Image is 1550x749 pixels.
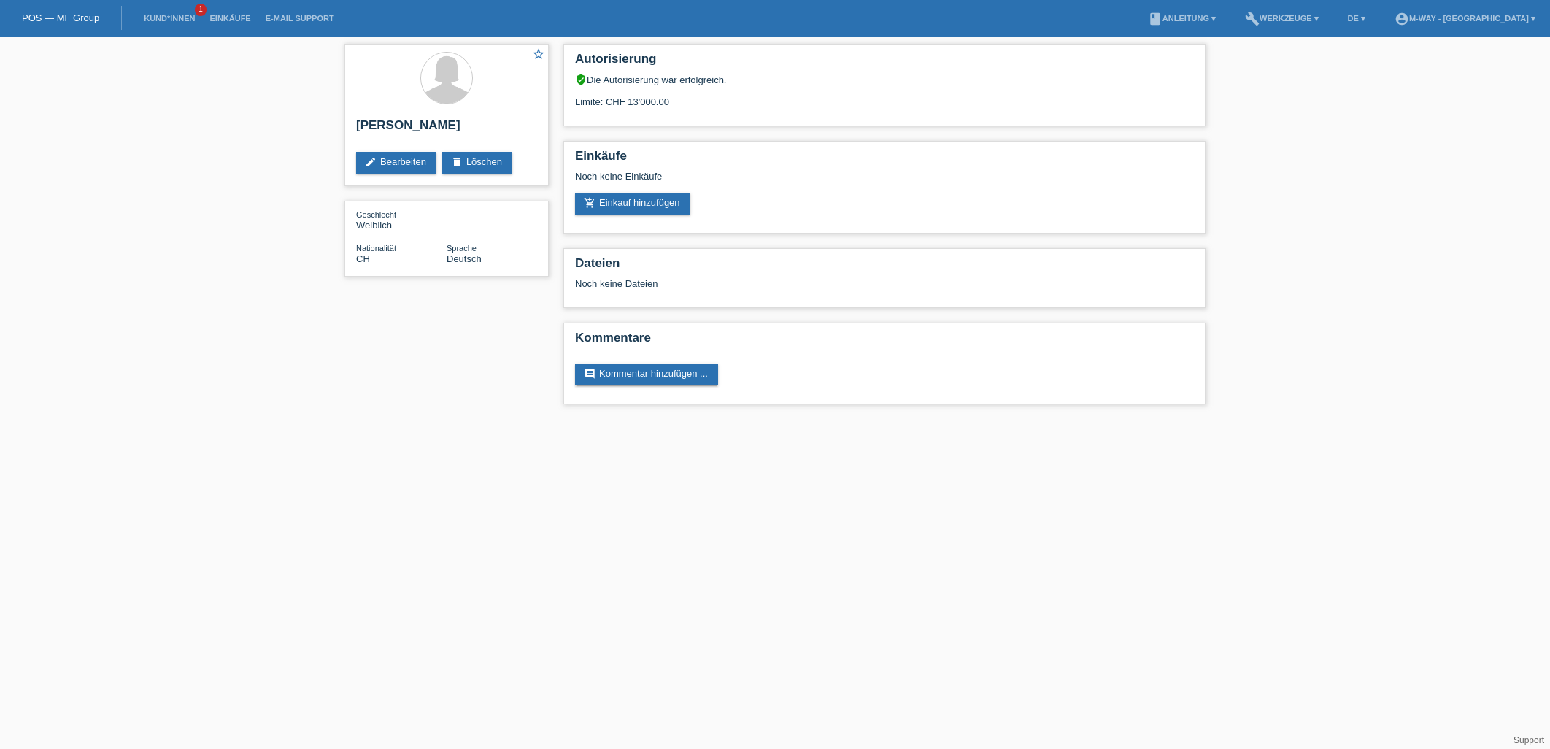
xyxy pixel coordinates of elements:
h2: [PERSON_NAME] [356,118,537,140]
div: Weiblich [356,209,447,231]
a: DE ▾ [1341,14,1373,23]
a: E-Mail Support [258,14,342,23]
div: Noch keine Einkäufe [575,171,1194,193]
a: Support [1514,735,1544,745]
i: star_border [532,47,545,61]
i: verified_user [575,74,587,85]
a: account_circlem-way - [GEOGRAPHIC_DATA] ▾ [1387,14,1543,23]
div: Limite: CHF 13'000.00 [575,85,1194,107]
a: deleteLöschen [442,152,512,174]
i: comment [584,368,595,380]
span: Deutsch [447,253,482,264]
span: Sprache [447,244,477,253]
a: editBearbeiten [356,152,436,174]
i: account_circle [1395,12,1409,26]
i: edit [365,156,377,168]
a: POS — MF Group [22,12,99,23]
div: Die Autorisierung war erfolgreich. [575,74,1194,85]
span: 1 [195,4,207,16]
a: Kund*innen [136,14,202,23]
h2: Autorisierung [575,52,1194,74]
i: delete [451,156,463,168]
div: Noch keine Dateien [575,278,1021,289]
h2: Kommentare [575,331,1194,353]
a: buildWerkzeuge ▾ [1238,14,1326,23]
i: add_shopping_cart [584,197,595,209]
h2: Dateien [575,256,1194,278]
span: Schweiz [356,253,370,264]
i: build [1245,12,1260,26]
a: commentKommentar hinzufügen ... [575,364,718,385]
a: bookAnleitung ▾ [1141,14,1223,23]
i: book [1148,12,1162,26]
span: Nationalität [356,244,396,253]
a: Einkäufe [202,14,258,23]
a: add_shopping_cartEinkauf hinzufügen [575,193,690,215]
a: star_border [532,47,545,63]
h2: Einkäufe [575,149,1194,171]
span: Geschlecht [356,210,396,219]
